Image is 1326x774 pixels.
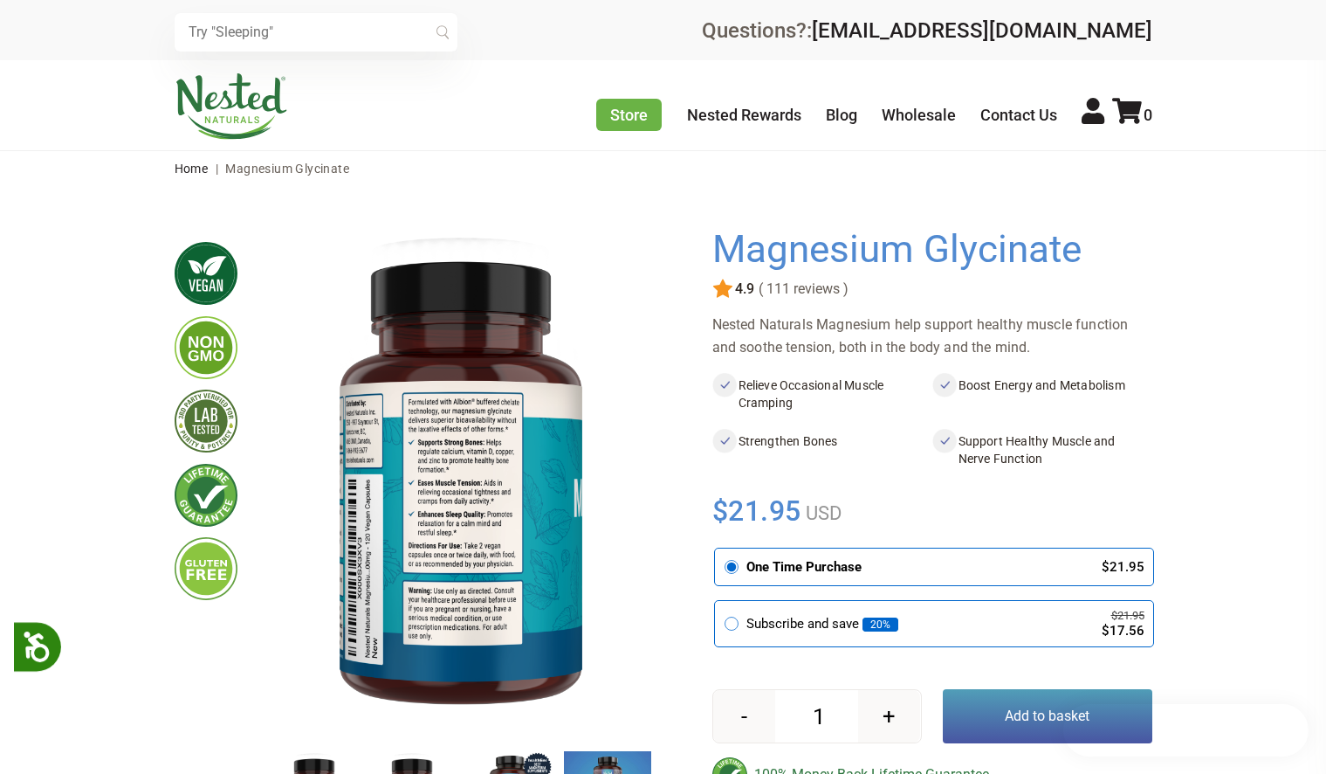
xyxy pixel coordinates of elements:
[265,228,656,736] img: Magnesium Glycinate
[932,429,1152,471] li: Support Healthy Muscle and Nerve Function
[225,162,349,176] span: Magnesium Glycinate
[175,242,237,305] img: vegan
[801,502,842,524] span: USD
[175,390,237,453] img: thirdpartytested
[702,20,1152,41] div: Questions?:
[712,429,932,471] li: Strengthen Bones
[812,18,1152,43] a: [EMAIL_ADDRESS][DOMAIN_NAME]
[980,106,1057,124] a: Contact Us
[175,316,237,379] img: gmofree
[175,537,237,600] img: glutenfree
[712,492,802,530] span: $21.95
[175,162,209,176] a: Home
[687,106,801,124] a: Nested Rewards
[826,106,857,124] a: Blog
[1112,106,1152,124] a: 0
[733,281,754,297] span: 4.9
[712,373,932,415] li: Relieve Occasional Muscle Cramping
[754,281,849,297] span: ( 111 reviews )
[175,13,457,52] input: Try "Sleeping"
[882,106,956,124] a: Wholesale
[713,690,775,743] button: -
[712,314,1152,359] div: Nested Naturals Magnesium help support healthy muscle function and soothe tension, both in the bo...
[1063,704,1309,757] iframe: Button to open loyalty program pop-up
[943,689,1152,743] button: Add to basket
[175,464,237,527] img: lifetimeguarantee
[175,73,288,140] img: Nested Naturals
[712,228,1144,272] h1: Magnesium Glycinate
[175,151,1152,186] nav: breadcrumbs
[1144,106,1152,124] span: 0
[858,690,920,743] button: +
[211,162,223,176] span: |
[596,99,662,131] a: Store
[932,373,1152,415] li: Boost Energy and Metabolism
[712,279,733,300] img: star.svg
